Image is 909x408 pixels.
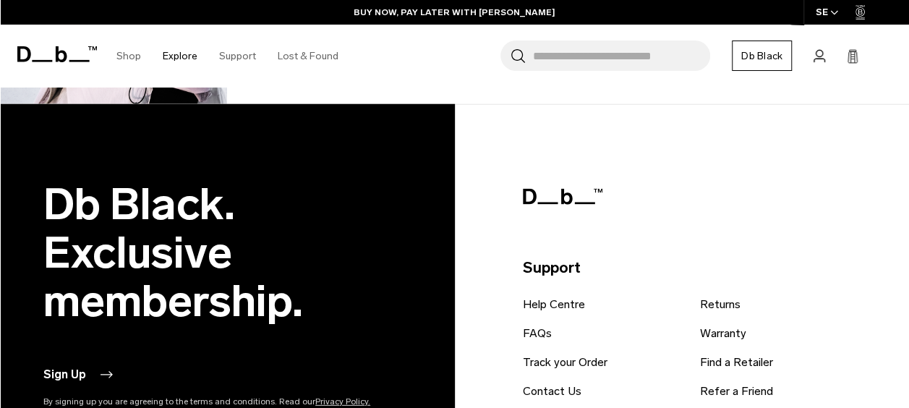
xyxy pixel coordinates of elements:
a: Support [219,30,256,82]
p: Support [523,256,866,279]
p: By signing up you are agreeing to the terms and conditions. Read our [43,395,386,408]
a: Explore [163,30,197,82]
button: Sign Up [43,366,115,383]
a: FAQs [523,325,552,342]
a: Track your Order [523,354,607,371]
a: Refer a Friend [700,383,773,400]
a: BUY NOW, PAY LATER WITH [PERSON_NAME] [354,6,555,19]
a: Contact Us [523,383,581,400]
a: Returns [700,296,741,313]
a: Find a Retailer [700,354,773,371]
a: Shop [116,30,141,82]
h2: Db Black. Exclusive membership. [43,180,386,326]
nav: Main Navigation [106,25,349,88]
a: Privacy Policy. [315,396,370,407]
a: Help Centre [523,296,585,313]
a: Lost & Found [278,30,338,82]
a: Db Black [732,41,792,71]
a: Warranty [700,325,746,342]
